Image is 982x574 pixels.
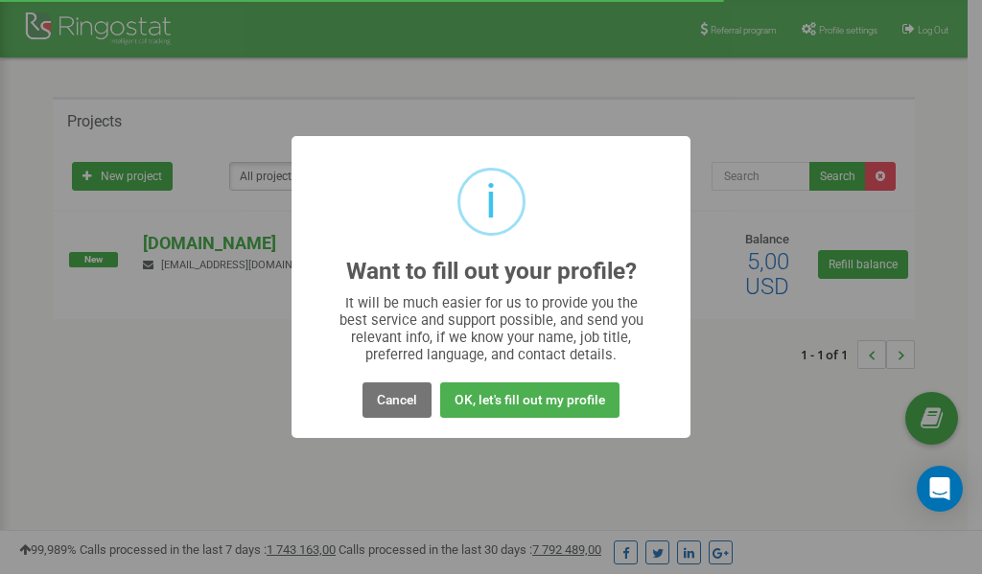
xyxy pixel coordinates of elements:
[346,259,637,285] h2: Want to fill out your profile?
[440,382,620,418] button: OK, let's fill out my profile
[362,382,432,418] button: Cancel
[485,171,497,233] div: i
[917,466,963,512] div: Open Intercom Messenger
[330,294,653,363] div: It will be much easier for us to provide you the best service and support possible, and send you ...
